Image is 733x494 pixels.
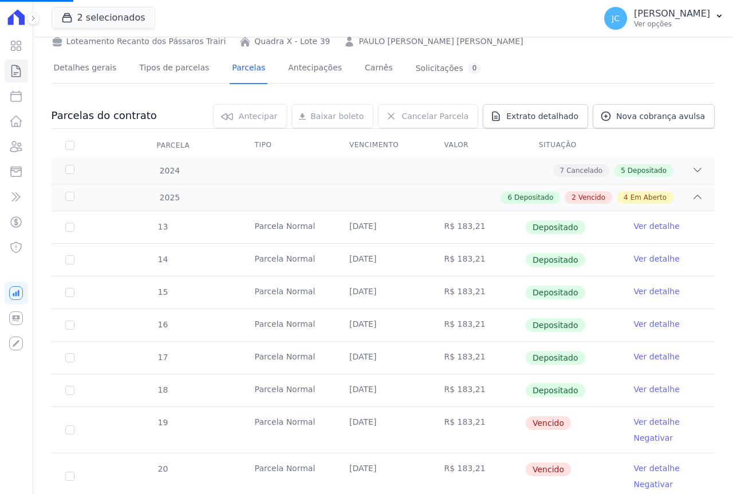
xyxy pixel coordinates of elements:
[241,309,336,341] td: Parcela Normal
[560,165,565,176] span: 7
[634,220,680,232] a: Ver detalhe
[241,374,336,406] td: Parcela Normal
[65,321,74,330] input: Só é possível selecionar pagamentos em aberto
[526,220,585,234] span: Depositado
[431,276,525,309] td: R$ 183,21
[634,318,680,330] a: Ver detalhe
[336,407,430,453] td: [DATE]
[621,165,625,176] span: 5
[431,133,525,157] th: Valor
[336,211,430,243] td: [DATE]
[634,416,680,428] a: Ver detalhe
[526,286,585,299] span: Depositado
[52,7,155,29] button: 2 selecionados
[413,54,484,84] a: Solicitações0
[507,192,512,203] span: 6
[358,35,523,48] a: PAULO [PERSON_NAME] [PERSON_NAME]
[526,351,585,365] span: Depositado
[157,222,168,231] span: 13
[634,384,680,395] a: Ver detalhe
[628,165,667,176] span: Depositado
[624,192,628,203] span: 4
[630,192,667,203] span: Em Aberto
[65,288,74,297] input: Só é possível selecionar pagamentos em aberto
[506,110,578,122] span: Extrato detalhado
[157,255,168,264] span: 14
[241,133,336,157] th: Tipo
[431,309,525,341] td: R$ 183,21
[634,286,680,297] a: Ver detalhe
[514,192,553,203] span: Depositado
[52,35,226,48] div: Loteamento Recanto dos Pássaros Trairi
[526,463,571,476] span: Vencido
[143,134,204,157] div: Parcela
[336,309,430,341] td: [DATE]
[157,464,168,473] span: 20
[336,374,430,406] td: [DATE]
[526,416,571,430] span: Vencido
[431,244,525,276] td: R$ 183,21
[572,192,576,203] span: 2
[336,244,430,276] td: [DATE]
[65,223,74,232] input: Só é possível selecionar pagamentos em aberto
[431,374,525,406] td: R$ 183,21
[65,386,74,395] input: Só é possível selecionar pagamentos em aberto
[578,192,605,203] span: Vencido
[634,19,710,29] p: Ver opções
[336,342,430,374] td: [DATE]
[634,463,680,474] a: Ver detalhe
[483,104,588,128] a: Extrato detalhado
[157,385,168,394] span: 18
[157,320,168,329] span: 16
[241,244,336,276] td: Parcela Normal
[241,342,336,374] td: Parcela Normal
[241,407,336,453] td: Parcela Normal
[634,433,673,442] a: Negativar
[468,63,482,74] div: 0
[286,54,344,84] a: Antecipações
[157,287,168,297] span: 15
[65,425,74,434] input: default
[157,418,168,427] span: 19
[634,253,680,264] a: Ver detalhe
[526,253,585,267] span: Depositado
[595,2,733,34] button: JC [PERSON_NAME] Ver opções
[566,165,602,176] span: Cancelado
[431,342,525,374] td: R$ 183,21
[612,14,620,22] span: JC
[616,110,705,122] span: Nova cobrança avulsa
[634,480,673,489] a: Negativar
[52,109,157,122] h3: Parcelas do contrato
[593,104,715,128] a: Nova cobrança avulsa
[416,63,482,74] div: Solicitações
[65,255,74,264] input: Só é possível selecionar pagamentos em aberto
[431,211,525,243] td: R$ 183,21
[526,384,585,397] span: Depositado
[65,353,74,362] input: Só é possível selecionar pagamentos em aberto
[526,318,585,332] span: Depositado
[157,353,168,362] span: 17
[431,407,525,453] td: R$ 183,21
[254,35,330,48] a: Quadra X - Lote 39
[230,54,267,84] a: Parcelas
[137,54,211,84] a: Tipos de parcelas
[634,351,680,362] a: Ver detalhe
[65,472,74,481] input: default
[241,276,336,309] td: Parcela Normal
[52,54,119,84] a: Detalhes gerais
[336,276,430,309] td: [DATE]
[362,54,395,84] a: Carnês
[241,211,336,243] td: Parcela Normal
[336,133,430,157] th: Vencimento
[525,133,620,157] th: Situação
[634,8,710,19] p: [PERSON_NAME]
